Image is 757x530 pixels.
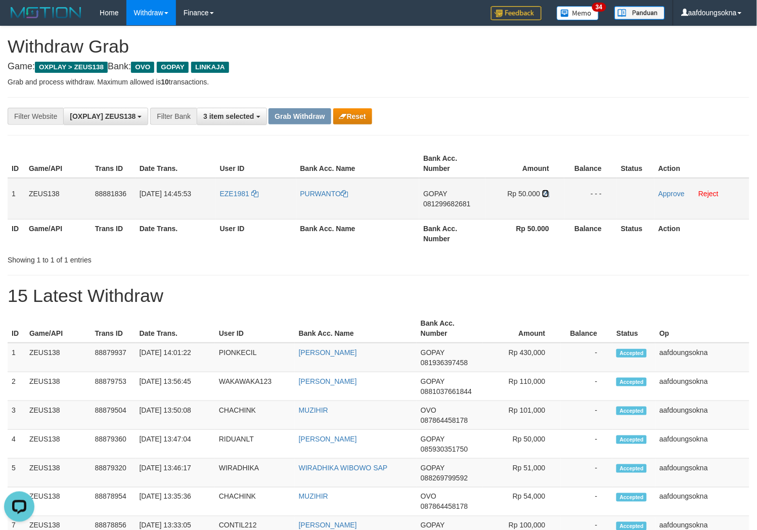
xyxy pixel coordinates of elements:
th: Status [617,149,654,178]
span: LINKAJA [191,62,229,73]
td: 88879753 [91,372,136,401]
td: PIONKECIL [215,343,295,372]
span: Accepted [616,435,647,444]
span: GOPAY [421,435,444,443]
th: Trans ID [91,149,136,178]
a: WIRADHIKA WIBOWO SAP [299,464,388,472]
td: ZEUS138 [25,459,91,488]
th: Status [617,219,654,248]
span: OVO [131,62,154,73]
span: Accepted [616,349,647,358]
h4: Game: Bank: [8,62,749,72]
td: Rp 110,000 [483,372,561,401]
td: aafdoungsokna [655,488,749,516]
span: GOPAY [157,62,189,73]
span: GOPAY [421,348,444,357]
th: Trans ID [91,314,136,343]
span: [DATE] 14:45:53 [140,190,191,198]
td: aafdoungsokna [655,430,749,459]
td: ZEUS138 [25,178,91,219]
a: Copy 50000 to clipboard [542,190,549,198]
td: aafdoungsokna [655,372,749,401]
span: Accepted [616,493,647,502]
td: aafdoungsokna [655,401,749,430]
th: Date Trans. [136,149,216,178]
td: ZEUS138 [25,488,91,516]
span: [OXPLAY] ZEUS138 [70,112,136,120]
th: Bank Acc. Number [419,149,485,178]
th: User ID [216,219,296,248]
td: [DATE] 14:01:22 [136,343,215,372]
td: [DATE] 13:46:17 [136,459,215,488]
img: panduan.png [614,6,665,20]
img: MOTION_logo.png [8,5,84,20]
span: Copy 087864458178 to clipboard [421,416,468,424]
span: 3 item selected [203,112,254,120]
th: Action [654,149,749,178]
td: CHACHINK [215,401,295,430]
div: Filter Website [8,108,63,125]
span: Accepted [616,378,647,386]
th: ID [8,219,25,248]
a: [PERSON_NAME] [299,377,357,385]
th: Action [654,219,749,248]
span: OXPLAY > ZEUS138 [35,62,108,73]
td: 1 [8,178,25,219]
td: 5 [8,459,25,488]
h1: 15 Latest Withdraw [8,286,749,306]
a: MUZIHIR [299,406,328,414]
span: OVO [421,493,436,501]
span: Copy 085930351750 to clipboard [421,445,468,453]
th: Bank Acc. Number [419,219,485,248]
span: GOPAY [423,190,447,198]
a: EZE1981 [220,190,258,198]
td: 88879320 [91,459,136,488]
th: Balance [561,314,613,343]
td: Rp 51,000 [483,459,561,488]
a: [PERSON_NAME] [299,521,357,529]
span: Rp 50.000 [508,190,541,198]
td: [DATE] 13:50:08 [136,401,215,430]
span: Copy 088269799592 to clipboard [421,474,468,482]
button: Reset [333,108,372,124]
span: OVO [421,406,436,414]
th: Rp 50.000 [485,219,564,248]
td: - [561,459,613,488]
a: MUZIHIR [299,493,328,501]
th: ID [8,149,25,178]
th: Game/API [25,149,91,178]
span: Accepted [616,464,647,473]
td: 3 [8,401,25,430]
td: [DATE] 13:56:45 [136,372,215,401]
th: Balance [564,219,617,248]
span: Accepted [616,407,647,415]
td: 2 [8,372,25,401]
td: - [561,343,613,372]
span: GOPAY [421,521,444,529]
span: 34 [592,3,606,12]
button: 3 item selected [197,108,266,125]
span: Copy 081299682681 to clipboard [423,200,470,208]
img: Button%20Memo.svg [557,6,599,20]
div: Filter Bank [150,108,197,125]
td: - [561,372,613,401]
td: 88879937 [91,343,136,372]
div: Showing 1 to 1 of 1 entries [8,251,308,265]
button: [OXPLAY] ZEUS138 [63,108,148,125]
a: Reject [698,190,719,198]
th: Game/API [25,219,91,248]
a: [PERSON_NAME] [299,435,357,443]
img: Feedback.jpg [491,6,542,20]
th: Amount [483,314,561,343]
th: Bank Acc. Name [295,314,417,343]
td: Rp 101,000 [483,401,561,430]
span: Copy 087864458178 to clipboard [421,503,468,511]
a: Approve [658,190,685,198]
a: [PERSON_NAME] [299,348,357,357]
th: Amount [485,149,564,178]
td: ZEUS138 [25,401,91,430]
td: WIRADHIKA [215,459,295,488]
span: EZE1981 [220,190,249,198]
span: GOPAY [421,464,444,472]
th: User ID [216,149,296,178]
